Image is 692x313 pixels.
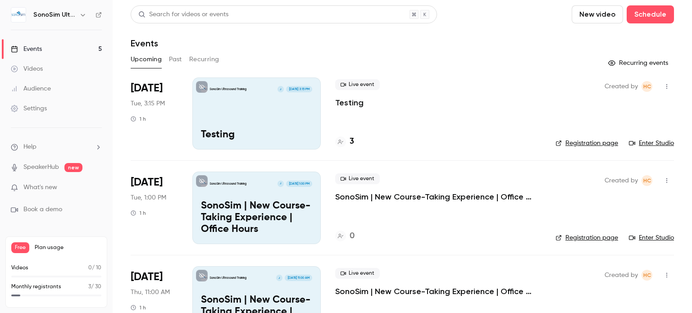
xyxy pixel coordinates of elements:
a: Registration page [555,233,618,242]
span: new [64,163,82,172]
span: [DATE] [131,81,163,95]
a: Registration page [555,139,618,148]
a: Enter Studio [629,233,674,242]
span: [DATE] 1:00 PM [286,181,312,187]
span: Created by [605,175,638,186]
div: Sep 16 Tue, 3:15 PM (America/Los Angeles) [131,77,178,150]
p: SonoSim Ultrasound Training [209,276,246,280]
span: 0 [88,265,92,271]
button: Recurring events [604,56,674,70]
div: 1 h [131,209,146,217]
a: SonoSim | New Course-Taking Experience | Office Hours [335,191,541,202]
button: Schedule [627,5,674,23]
p: Testing [201,129,312,141]
span: Holly Clark [642,175,652,186]
span: Holly Clark [642,270,652,281]
h1: Events [131,38,158,49]
span: Created by [605,270,638,281]
button: Upcoming [131,52,162,67]
span: Tue, 3:15 PM [131,99,165,108]
span: Live event [335,79,380,90]
p: SonoSim Ultrasound Training [209,181,246,186]
span: Live event [335,268,380,279]
li: help-dropdown-opener [11,142,102,152]
a: SpeakerHub [23,163,59,172]
a: 3 [335,136,354,148]
div: J [277,86,284,93]
span: Book a demo [23,205,62,214]
button: Recurring [189,52,219,67]
div: Audience [11,84,51,93]
h6: SonoSim Ultrasound Training [33,10,76,19]
a: TestingSonoSim Ultrasound TrainingJ[DATE] 3:15 PMTesting [192,77,321,150]
span: [DATE] 11:00 AM [285,275,312,281]
div: Settings [11,104,47,113]
span: Help [23,142,36,152]
div: Videos [11,64,43,73]
span: Thu, 11:00 AM [131,288,170,297]
span: What's new [23,183,57,192]
a: Testing [335,97,364,108]
span: HC [643,270,651,281]
span: [DATE] [131,270,163,284]
p: SonoSim | New Course-Taking Experience | Office Hours [201,200,312,235]
button: New video [572,5,623,23]
a: SonoSim | New Course-Taking Experience | Office Hours [335,286,541,297]
button: Past [169,52,182,67]
img: SonoSim Ultrasound Training [11,8,26,22]
p: Videos [11,264,28,272]
span: Holly Clark [642,81,652,92]
span: Free [11,242,29,253]
h4: 0 [350,230,355,242]
div: Events [11,45,42,54]
div: Sep 23 Tue, 1:00 PM (America/Los Angeles) [131,172,178,244]
div: J [276,274,283,281]
div: Search for videos or events [138,10,228,19]
iframe: Noticeable Trigger [91,184,102,192]
span: [DATE] [131,175,163,190]
span: 3 [88,284,91,290]
p: Monthly registrants [11,283,61,291]
div: J [277,180,284,187]
a: SonoSim | New Course-Taking Experience | Office HoursSonoSim Ultrasound TrainingJ[DATE] 1:00 PMSo... [192,172,321,244]
h4: 3 [350,136,354,148]
div: 1 h [131,304,146,311]
a: 0 [335,230,355,242]
span: HC [643,175,651,186]
p: / 10 [88,264,101,272]
a: Enter Studio [629,139,674,148]
p: SonoSim Ultrasound Training [209,87,246,91]
span: Created by [605,81,638,92]
span: [DATE] 3:15 PM [286,86,312,92]
span: Tue, 1:00 PM [131,193,166,202]
span: Plan usage [35,244,101,251]
span: HC [643,81,651,92]
p: / 30 [88,283,101,291]
div: 1 h [131,115,146,122]
span: Live event [335,173,380,184]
